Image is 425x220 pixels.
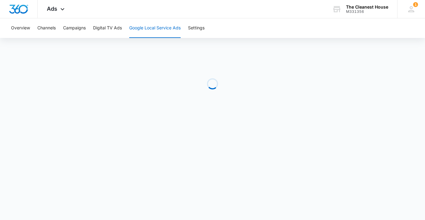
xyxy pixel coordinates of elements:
[413,2,418,7] div: notifications count
[63,18,86,38] button: Campaigns
[47,6,57,12] span: Ads
[37,18,56,38] button: Channels
[346,5,388,9] div: account name
[413,2,418,7] span: 1
[346,9,388,14] div: account id
[11,18,30,38] button: Overview
[188,18,205,38] button: Settings
[93,18,122,38] button: Digital TV Ads
[129,18,181,38] button: Google Local Service Ads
